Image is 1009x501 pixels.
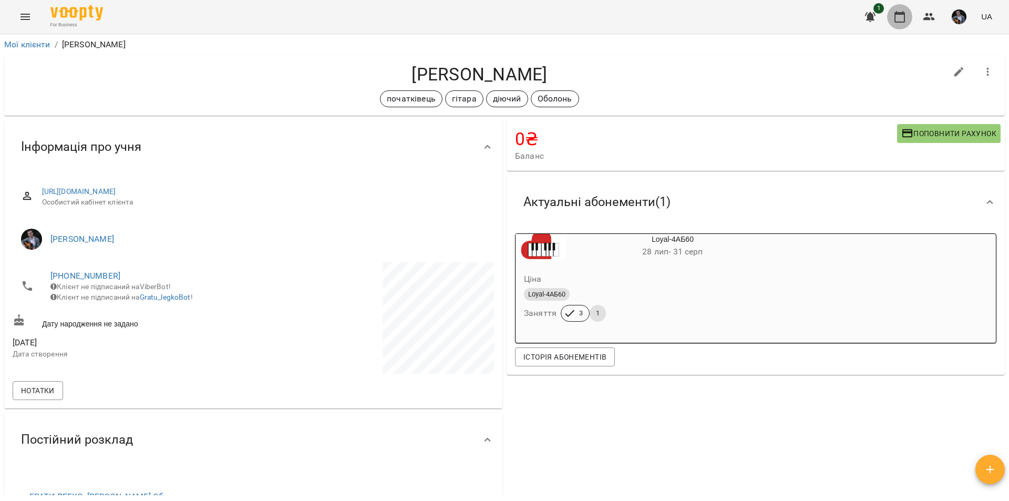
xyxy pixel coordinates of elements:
[13,336,251,349] span: [DATE]
[531,90,579,107] div: Оболонь
[516,234,779,334] button: Loyal-4АБ6028 лип- 31 серпЦінаLoyal-4АБ60Заняття31
[21,139,141,155] span: Інформація про учня
[13,349,251,360] p: Дата створення
[897,124,1001,143] button: Поповнити рахунок
[515,128,897,150] h4: 0 ₴
[4,39,50,49] a: Мої клієнти
[445,90,483,107] div: гітара
[566,234,779,259] div: Loyal-4АБ60
[21,384,55,397] span: Нотатки
[452,93,477,105] p: гітара
[42,187,116,196] a: [URL][DOMAIN_NAME]
[524,290,570,299] span: Loyal-4АБ60
[4,120,502,174] div: Інформація про учня
[515,347,615,366] button: Історія абонементів
[493,93,521,105] p: діючий
[13,4,38,29] button: Menu
[55,38,58,51] li: /
[523,351,606,363] span: Історія абонементів
[952,9,966,24] img: d409717b2cc07cfe90b90e756120502c.jpg
[42,197,486,208] span: Особистий кабінет клієнта
[590,309,606,318] span: 1
[642,247,703,257] span: 28 лип - 31 серп
[140,293,191,301] a: Gratu_legkoBot
[873,3,884,14] span: 1
[50,22,103,28] span: For Business
[981,11,992,22] span: UA
[523,194,671,210] span: Актуальні абонементи ( 1 )
[4,413,502,467] div: Постійний розклад
[507,175,1005,229] div: Актуальні абонементи(1)
[50,271,120,281] a: [PHONE_NUMBER]
[524,272,542,287] h6: Ціна
[515,150,897,162] span: Баланс
[50,282,171,291] span: Клієнт не підписаний на ViberBot!
[4,38,1005,51] nav: breadcrumb
[977,7,996,26] button: UA
[516,234,566,259] div: Loyal-4АБ60
[50,293,193,301] span: Клієнт не підписаний на !
[573,309,589,318] span: 3
[538,93,572,105] p: Оболонь
[21,432,133,448] span: Постійний розклад
[901,127,996,140] span: Поповнити рахунок
[11,312,253,331] div: Дату народження не задано
[380,90,442,107] div: початківець
[50,234,114,244] a: [PERSON_NAME]
[13,381,63,400] button: Нотатки
[50,5,103,21] img: Voopty Logo
[524,306,557,321] h6: Заняття
[13,64,946,85] h4: [PERSON_NAME]
[21,229,42,250] img: Олексій КОЧЕТОВ
[486,90,528,107] div: діючий
[387,93,436,105] p: початківець
[62,38,126,51] p: [PERSON_NAME]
